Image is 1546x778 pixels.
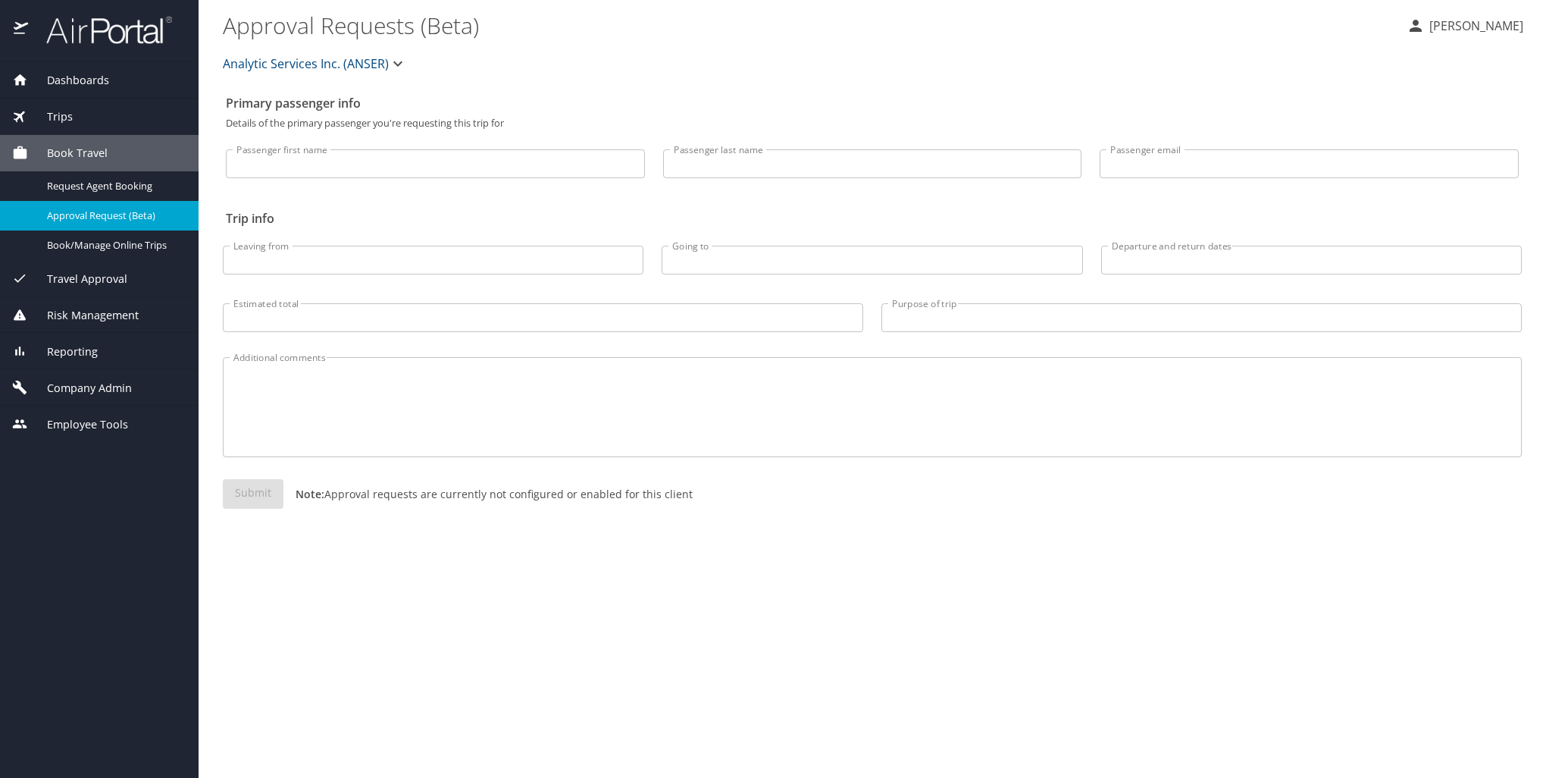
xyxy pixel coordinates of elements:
p: [PERSON_NAME] [1425,17,1523,35]
p: Approval requests are currently not configured or enabled for this client [283,486,693,502]
img: airportal-logo.png [30,15,172,45]
span: Reporting [28,344,98,360]
button: [PERSON_NAME] [1400,12,1529,39]
span: Book Travel [28,145,108,162]
h2: Primary passenger info [226,91,1519,115]
span: Analytic Services Inc. (ANSER) [223,53,389,74]
strong: Note: [296,487,324,501]
p: Details of the primary passenger you're requesting this trip for [226,118,1519,128]
span: Dashboards [28,72,109,89]
h1: Approval Requests (Beta) [223,2,1394,49]
h2: Trip info [226,206,1519,231]
span: Approval Request (Beta) [47,209,180,223]
button: Analytic Services Inc. (ANSER) [217,49,413,79]
span: Request Agent Booking [47,179,180,193]
span: Trips [28,108,73,125]
img: icon-airportal.png [14,15,30,45]
span: Travel Approval [28,271,127,287]
span: Book/Manage Online Trips [47,238,180,253]
span: Employee Tools [28,416,128,433]
span: Risk Management [28,307,139,324]
span: Company Admin [28,380,132,397]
